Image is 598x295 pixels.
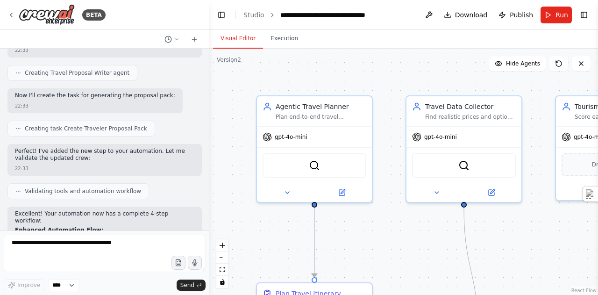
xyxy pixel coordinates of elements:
div: BETA [82,9,106,21]
div: React Flow controls [216,239,228,288]
span: Send [180,281,194,289]
span: Improve [17,281,40,289]
button: Run [541,7,572,23]
div: Agentic Travel PlannerPlan end-to-end travel itineraries that satisfy hard constraints, optimise ... [256,95,373,203]
img: SerplyWebSearchTool [458,160,470,171]
button: toggle interactivity [216,276,228,288]
button: zoom out [216,252,228,264]
div: Plan end-to-end travel itineraries that satisfy hard constraints, optimise cost/time/carbon, and ... [276,113,366,121]
button: Execution [263,29,306,49]
button: Hide Agents [489,56,546,71]
p: Now I'll create the task for generating the proposal pack: [15,92,175,100]
p: Perfect! I've added the new step to your automation. Let me validate the updated crew: [15,148,194,162]
button: Open in side panel [465,187,518,198]
button: Visual Editor [213,29,263,49]
div: Agentic Travel Planner [276,102,366,111]
button: Improve [4,279,44,291]
a: React Flow attribution [571,288,597,293]
button: Send [177,280,206,291]
span: Publish [510,10,533,20]
button: Download [440,7,491,23]
span: gpt-4o-mini [424,133,457,141]
button: Switch to previous chat [161,34,183,45]
p: Excellent! Your automation now has a complete 4-step workflow: [15,210,194,225]
span: Hide Agents [506,60,540,67]
strong: Enhanced Automation Flow: [15,227,104,233]
div: Travel Data Collector [425,102,516,111]
img: Logo [19,4,75,25]
div: 22:33 [15,165,28,172]
button: Upload files [171,256,185,270]
span: gpt-4o-mini [275,133,307,141]
span: Download [455,10,488,20]
span: Creating Travel Proposal Writer agent [25,69,129,77]
img: SerplyWebSearchTool [309,160,320,171]
button: Start a new chat [187,34,202,45]
span: Run [555,10,568,20]
button: Publish [495,7,537,23]
button: Click to speak your automation idea [188,256,202,270]
button: Show right sidebar [577,8,591,22]
button: zoom in [216,239,228,252]
nav: breadcrumb [243,10,385,20]
span: Creating task Create Traveler Proposal Pack [25,125,147,132]
div: Find realistic prices and options for transport/lodging/activities and fill missing fields in the... [425,113,516,121]
span: Validating tools and automation workflow [25,187,141,195]
button: Open in side panel [315,187,368,198]
div: Travel Data CollectorFind realistic prices and options for transport/lodging/activities and fill ... [406,95,522,203]
div: Version 2 [217,56,241,64]
div: 22:33 [15,102,28,109]
div: 22:33 [15,47,28,54]
a: Studio [243,11,264,19]
button: fit view [216,264,228,276]
g: Edge from 11b18322-10b6-47d9-b46a-dbc162132438 to 1093831e-adda-4848-8bbf-a917f314da25 [310,207,319,277]
button: Hide left sidebar [215,8,228,22]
